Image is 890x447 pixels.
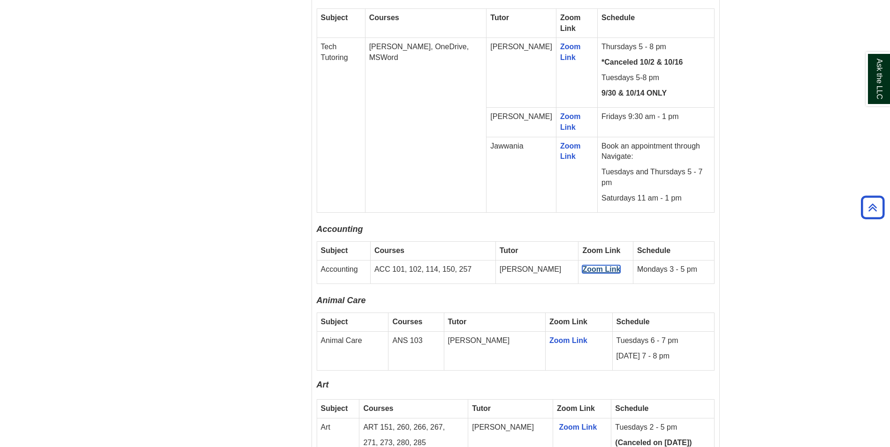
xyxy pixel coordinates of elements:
[615,404,648,412] strong: Schedule
[560,14,581,32] strong: Zoom Link
[615,439,692,447] strong: (Canceled on [DATE])
[637,264,710,275] p: Mondays 3 - 5 pm
[317,38,365,212] td: Tech Tutoring
[601,42,710,52] p: Thursdays 5 - 8 pm
[487,137,556,212] td: Jawwania
[858,201,888,214] a: Back to Top
[374,264,492,275] p: ACC 101, 102, 114, 150, 257
[487,38,556,107] td: [PERSON_NAME]
[549,336,587,344] a: Zoom Link
[560,142,581,161] a: Zoom Link
[448,318,467,326] strong: Tutor
[317,332,388,371] td: Animal Care
[616,318,650,326] strong: Schedule
[560,43,581,61] a: Zoom Link
[601,141,710,163] p: Book an appointment through Navigate:
[601,14,635,22] strong: Schedule
[582,265,620,273] a: Zoom Link
[549,318,587,326] strong: Zoom Link
[601,167,710,188] p: Tuesdays and Thursdays 5 - 7 pm
[363,404,393,412] strong: Courses
[321,14,348,22] strong: Subject
[388,332,444,371] td: ANS 103
[637,246,670,254] strong: Schedule
[321,318,348,326] strong: Subject
[601,58,683,66] strong: *Canceled 10/2 & 10/16
[317,296,366,305] span: Animal Care
[615,422,710,433] p: Tuesdays 2 - 5 pm
[495,261,578,284] td: [PERSON_NAME]
[374,246,404,254] strong: Courses
[487,107,556,137] td: [PERSON_NAME]
[392,318,422,326] strong: Courses
[557,404,595,412] strong: Zoom Link
[559,423,597,431] a: Zoom Link
[616,351,710,362] p: [DATE] 7 - 8 pm
[444,332,545,371] td: [PERSON_NAME]
[317,380,329,389] span: Art
[601,193,710,204] p: Saturdays 11 am - 1 pm
[582,246,620,254] strong: Zoom Link
[601,89,667,97] strong: 9/30 & 10/14 ONLY
[500,246,518,254] strong: Tutor
[616,335,710,346] p: Tuesdays 6 - 7 pm
[490,14,509,22] strong: Tutor
[321,246,348,254] strong: Subject
[601,73,710,83] p: Tuesdays 5-8 pm
[363,422,464,433] p: ART 151, 260, 266, 267,
[317,261,370,284] td: Accounting
[560,112,581,131] a: Zoom Link
[369,14,399,22] strong: Courses
[472,404,491,412] strong: Tutor
[317,224,363,234] span: Accounting
[369,42,483,63] p: [PERSON_NAME], OneDrive, MSWord
[321,404,348,412] strong: Subject
[601,112,710,122] p: Fridays 9:30 am - 1 pm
